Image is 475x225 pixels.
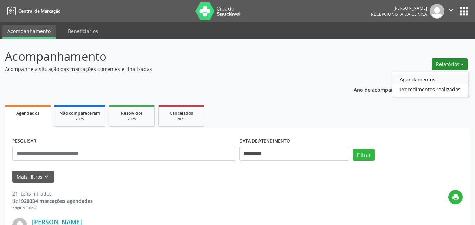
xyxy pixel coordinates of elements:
label: DATA DE ATENDIMENTO [239,136,290,147]
a: Procedimentos realizados [392,84,468,94]
ul: Relatórios [392,72,468,97]
button: Mais filtroskeyboard_arrow_down [12,171,54,183]
button:  [444,4,458,19]
strong: 1920334 marcações agendadas [18,198,93,204]
span: Central de Marcação [18,8,60,14]
button: print [448,190,463,204]
span: Cancelados [169,110,193,116]
div: 21 itens filtrados [12,190,93,197]
div: [PERSON_NAME] [371,5,427,11]
a: Central de Marcação [5,5,60,17]
p: Acompanhe a situação das marcações correntes e finalizadas [5,65,330,73]
a: Agendamentos [392,74,468,84]
a: Beneficiários [63,25,103,37]
p: Acompanhamento [5,48,330,65]
div: Página 1 de 2 [12,205,93,211]
i:  [447,6,455,14]
span: Recepcionista da clínica [371,11,427,17]
div: 2025 [114,117,149,122]
i: keyboard_arrow_down [43,173,50,180]
img: img [430,4,444,19]
button: Filtrar [353,149,375,161]
label: PESQUISAR [12,136,36,147]
a: Acompanhamento [2,25,56,39]
span: Resolvidos [121,110,143,116]
button: Relatórios [432,58,468,70]
p: Ano de acompanhamento [354,85,416,94]
div: de [12,197,93,205]
div: 2025 [59,117,100,122]
i: print [452,193,460,201]
div: 2025 [163,117,199,122]
span: Não compareceram [59,110,100,116]
span: Agendados [16,110,39,116]
button: apps [458,5,470,18]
